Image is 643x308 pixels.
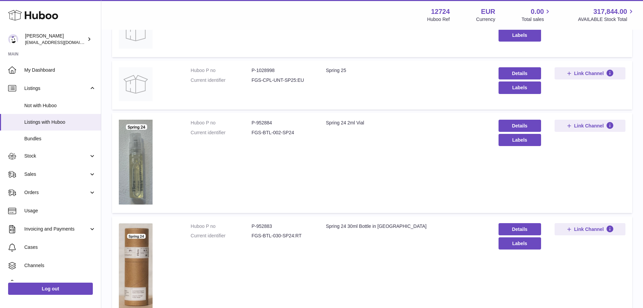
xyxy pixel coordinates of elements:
span: Not with Huboo [24,102,96,109]
dd: P-952884 [251,120,312,126]
div: Spring 24 30ml Bottle in [GEOGRAPHIC_DATA] [326,223,485,230]
a: Details [499,67,541,79]
img: internalAdmin-12724@internal.huboo.com [8,34,18,44]
span: Link Channel [574,123,604,129]
span: Total sales [521,16,552,23]
div: Spring 25 [326,67,485,74]
dt: Huboo P no [191,120,251,126]
span: AVAILABLE Stock Total [578,16,635,23]
span: Cases [24,244,96,251]
dt: Current identifier [191,233,251,239]
button: Labels [499,237,541,250]
span: Stock [24,153,89,159]
span: Invoicing and Payments [24,226,89,232]
dd: FGS-BTL-030-SP24:RT [251,233,312,239]
span: Listings [24,85,89,92]
dt: Huboo P no [191,223,251,230]
img: Spring 25 Return Ready Unit [119,15,153,49]
span: Orders [24,189,89,196]
a: Details [499,223,541,235]
span: Bundles [24,136,96,142]
span: 0.00 [531,7,544,16]
strong: EUR [481,7,495,16]
span: Sales [24,171,89,177]
span: Channels [24,262,96,269]
button: Labels [499,29,541,41]
button: Link Channel [555,223,625,235]
span: Link Channel [574,226,604,232]
dt: Current identifier [191,129,251,136]
dd: P-1028998 [251,67,312,74]
span: Settings [24,281,96,287]
div: Huboo Ref [427,16,450,23]
a: 317,844.00 AVAILABLE Stock Total [578,7,635,23]
div: [PERSON_NAME] [25,33,86,46]
dd: FGS-BTL-002-SP24 [251,129,312,136]
span: Listings with Huboo [24,119,96,125]
button: Labels [499,134,541,146]
span: Usage [24,208,96,214]
dt: Huboo P no [191,67,251,74]
span: My Dashboard [24,67,96,73]
a: Details [499,120,541,132]
img: Spring 25 [119,67,153,101]
div: Spring 24 2ml Vial [326,120,485,126]
a: 0.00 Total sales [521,7,552,23]
span: Link Channel [574,70,604,76]
dd: P-952883 [251,223,312,230]
button: Link Channel [555,120,625,132]
dd: FGS-CPL-UNT-SP25:EU [251,77,312,84]
a: Log out [8,283,93,295]
button: Labels [499,81,541,94]
button: Link Channel [555,67,625,79]
div: Currency [476,16,495,23]
span: 317,844.00 [593,7,627,16]
dt: Current identifier [191,77,251,84]
img: Spring 24 2ml Vial [119,120,153,205]
span: [EMAIL_ADDRESS][DOMAIN_NAME] [25,40,99,45]
strong: 12724 [431,7,450,16]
